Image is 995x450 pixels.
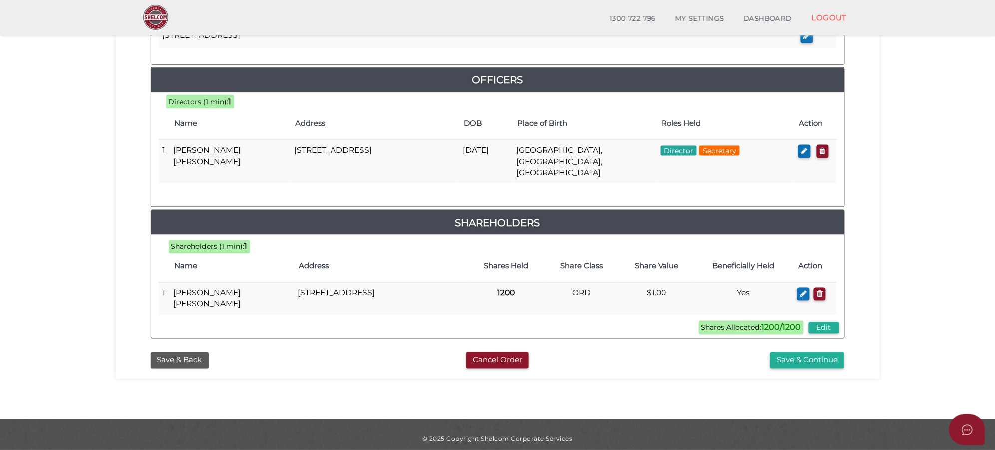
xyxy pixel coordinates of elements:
[734,9,802,29] a: DASHBOARD
[802,7,857,28] a: LOGOUT
[762,323,801,332] b: 1200/1200
[299,262,463,271] h4: Address
[809,322,839,334] button: Edit
[175,262,289,271] h4: Name
[600,9,665,29] a: 1300 722 796
[770,352,844,369] button: Save & Continue
[464,119,508,128] h4: DOB
[466,352,529,369] button: Cancel Order
[459,140,513,183] td: [DATE]
[619,282,694,315] td: $1.00
[229,97,232,106] b: 1
[798,262,831,271] h4: Action
[294,282,468,315] td: [STREET_ADDRESS]
[290,140,459,183] td: [STREET_ADDRESS]
[159,25,797,48] td: [STREET_ADDRESS]
[497,288,515,298] b: 1200
[171,242,245,251] span: Shareholders (1 min):
[473,262,539,271] h4: Shares Held
[170,140,291,183] td: [PERSON_NAME] [PERSON_NAME]
[699,321,804,335] span: Shares Allocated:
[799,119,832,128] h4: Action
[661,146,697,156] span: Director
[699,262,789,271] h4: Beneficially Held
[544,282,619,315] td: ORD
[549,262,614,271] h4: Share Class
[518,119,652,128] h4: Place of Birth
[665,9,734,29] a: MY SETTINGS
[123,434,872,443] div: © 2025 Copyright Shelcom Corporate Services
[151,215,844,231] a: Shareholders
[151,72,844,88] a: Officers
[175,119,286,128] h4: Name
[694,282,794,315] td: Yes
[159,282,170,315] td: 1
[169,97,229,106] span: Directors (1 min):
[662,119,789,128] h4: Roles Held
[170,282,294,315] td: [PERSON_NAME] [PERSON_NAME]
[245,242,248,251] b: 1
[699,146,740,156] span: Secretary
[151,352,209,369] button: Save & Back
[295,119,454,128] h4: Address
[624,262,689,271] h4: Share Value
[159,140,170,183] td: 1
[949,414,985,445] button: Open asap
[513,140,657,183] td: [GEOGRAPHIC_DATA], [GEOGRAPHIC_DATA], [GEOGRAPHIC_DATA]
